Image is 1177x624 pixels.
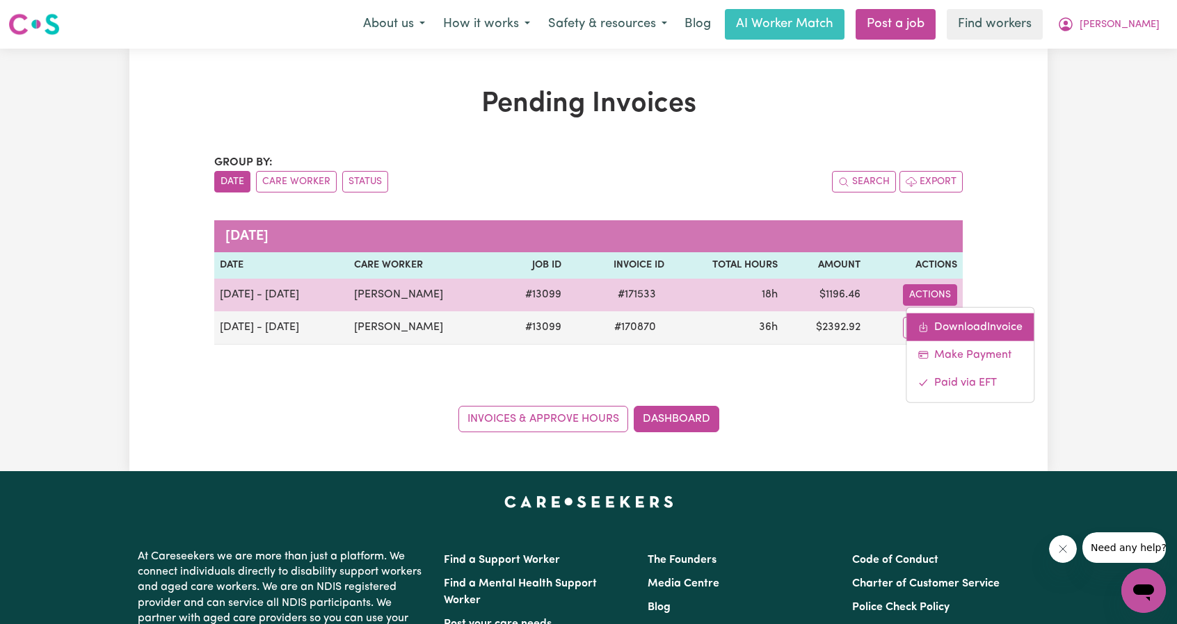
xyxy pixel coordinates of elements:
td: [DATE] - [DATE] [214,279,349,311]
a: Find a Support Worker [444,555,560,566]
th: Actions [866,252,963,279]
td: $ 1196.46 [783,279,866,311]
h1: Pending Invoices [214,88,963,121]
td: $ 2392.92 [783,311,866,345]
a: Careseekers logo [8,8,60,40]
a: Find a Mental Health Support Worker [444,578,597,606]
th: Date [214,252,349,279]
button: sort invoices by date [214,171,250,192]
button: How it works [434,10,539,39]
span: Group by: [214,157,273,168]
th: Invoice ID [567,252,670,279]
button: My Account [1048,10,1169,39]
a: Download invoice #171533 [906,313,1034,340]
button: About us [354,10,434,39]
div: Actions [906,306,1034,402]
a: Media Centre [648,578,719,589]
td: [PERSON_NAME] [349,311,497,345]
a: Dashboard [634,406,719,432]
span: # 170870 [606,319,664,336]
iframe: Close message [1049,535,1077,563]
a: Make Payment [906,340,1034,368]
button: Search [832,171,896,192]
a: Code of Conduct [852,555,938,566]
span: 18 hours [762,289,778,300]
span: Need any help? [8,10,84,21]
a: Invoices & Approve Hours [458,406,628,432]
img: Careseekers logo [8,12,60,37]
th: Job ID [497,252,567,279]
td: [PERSON_NAME] [349,279,497,311]
td: # 13099 [497,279,567,311]
a: Post a job [856,9,936,40]
span: [PERSON_NAME] [1080,17,1160,33]
button: sort invoices by paid status [342,171,388,192]
button: sort invoices by care worker [256,171,337,192]
td: [DATE] - [DATE] [214,311,349,345]
a: Police Check Policy [852,602,950,613]
caption: [DATE] [214,220,963,252]
a: AI Worker Match [725,9,844,40]
iframe: Button to launch messaging window [1121,568,1166,613]
iframe: Message from company [1082,532,1166,563]
a: Careseekers home page [504,496,673,507]
th: Total Hours [670,252,783,279]
th: Care Worker [349,252,497,279]
span: # 171533 [609,286,664,303]
td: # 13099 [497,311,567,345]
a: Mark invoice #171533 as paid via EFT [906,368,1034,396]
a: Blog [648,602,671,613]
button: Actions [903,317,957,338]
a: Find workers [947,9,1043,40]
a: Blog [676,9,719,40]
button: Actions [903,284,957,306]
button: Export [899,171,963,192]
a: The Founders [648,555,716,566]
button: Safety & resources [539,10,676,39]
a: Charter of Customer Service [852,578,1000,589]
th: Amount [783,252,866,279]
span: 36 hours [759,322,778,333]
